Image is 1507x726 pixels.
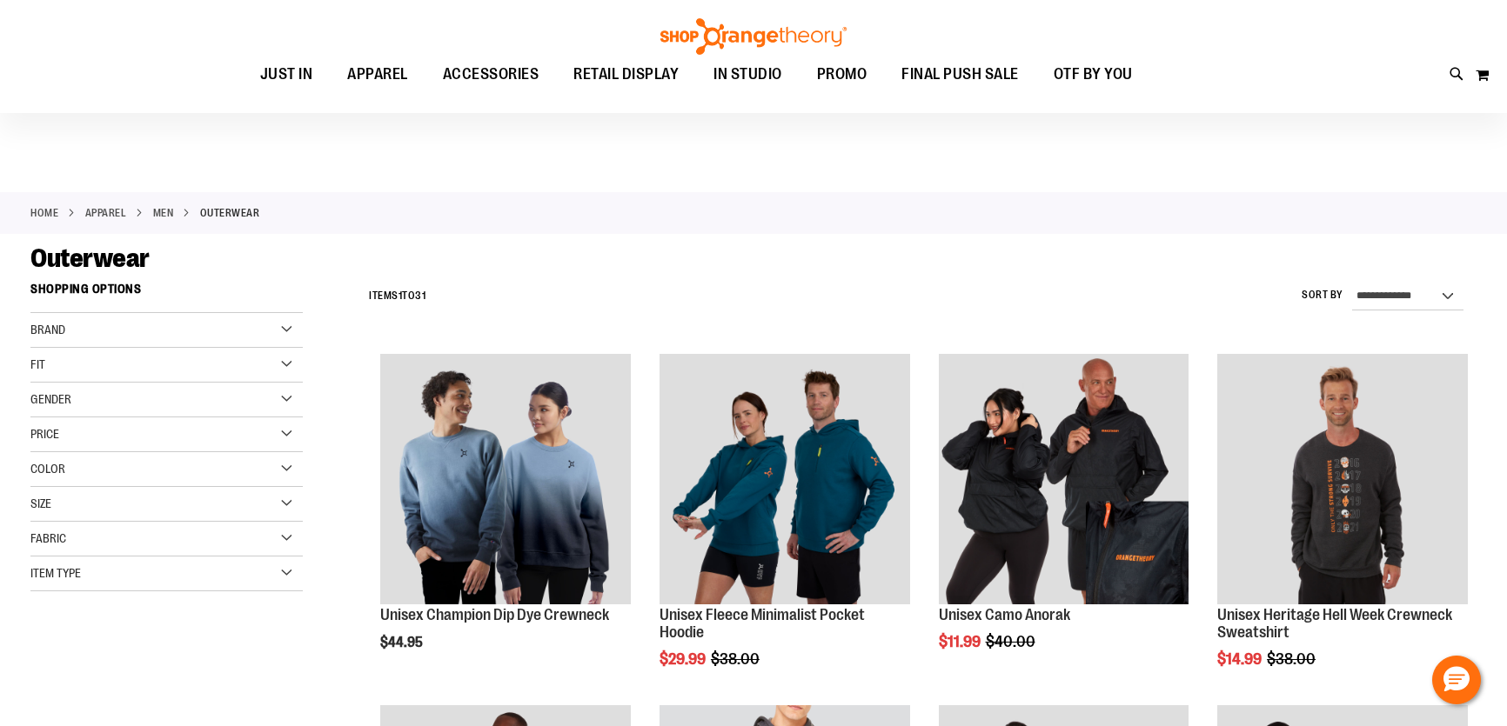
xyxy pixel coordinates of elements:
span: PROMO [817,55,867,94]
label: Sort By [1302,288,1343,303]
img: Shop Orangetheory [658,18,849,55]
span: 31 [415,290,425,302]
span: Gender [30,392,71,406]
span: $38.00 [1267,650,1318,668]
img: Product image for Unisex Camo Anorak [939,354,1189,604]
span: ACCESSORIES [443,55,539,94]
div: product [1209,345,1477,711]
span: Fit [30,357,45,371]
a: Unisex Heritage Hell Week Crewneck Sweatshirt [1217,606,1452,641]
span: RETAIL DISPLAY [573,55,679,94]
span: Fabric [30,531,66,545]
a: Home [30,205,58,221]
a: Unisex Fleece Minimalist Pocket Hoodie [660,606,865,641]
a: RETAIL DISPLAY [556,55,696,95]
span: Size [30,496,51,510]
a: MEN [153,205,174,221]
a: ACCESSORIES [425,55,557,95]
strong: Shopping Options [30,274,303,313]
span: $44.95 [380,635,425,650]
span: JUST IN [260,55,313,94]
span: FINAL PUSH SALE [901,55,1019,94]
span: Brand [30,323,65,336]
span: $14.99 [1217,650,1264,668]
div: product [651,345,919,711]
a: OTF BY YOU [1036,55,1150,95]
a: Product image for Unisex Heritage Hell Week Crewneck Sweatshirt [1217,354,1468,607]
span: Item Type [30,566,81,580]
button: Hello, have a question? Let’s chat. [1432,656,1481,704]
div: product [372,345,640,695]
a: Unisex Fleece Minimalist Pocket Hoodie [660,354,910,607]
span: Price [30,427,59,441]
a: PROMO [800,55,885,95]
a: APPAREL [330,55,425,94]
span: Outerwear [30,243,150,273]
span: $38.00 [711,650,762,668]
a: APPAREL [85,205,127,221]
a: Unisex Camo Anorak [939,606,1070,623]
a: JUST IN [243,55,331,95]
span: Color [30,462,65,476]
strong: Outerwear [200,205,260,221]
a: IN STUDIO [696,55,800,95]
img: Product image for Unisex Heritage Hell Week Crewneck Sweatshirt [1217,354,1468,604]
span: OTF BY YOU [1054,55,1133,94]
a: Unisex Champion Dip Dye Crewneck [380,606,609,623]
span: $29.99 [660,650,708,668]
span: IN STUDIO [713,55,782,94]
span: $11.99 [939,633,983,650]
img: Unisex Champion Dip Dye Crewneck [380,354,631,604]
div: product [930,345,1198,695]
a: FINAL PUSH SALE [884,55,1036,95]
h2: Items to [369,283,425,310]
a: Unisex Champion Dip Dye Crewneck [380,354,631,607]
a: Product image for Unisex Camo Anorak [939,354,1189,607]
span: $40.00 [986,633,1038,650]
span: 1 [399,290,403,302]
span: APPAREL [347,55,408,94]
img: Unisex Fleece Minimalist Pocket Hoodie [660,354,910,604]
